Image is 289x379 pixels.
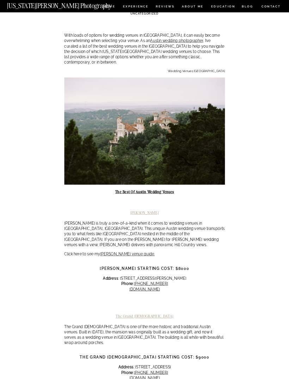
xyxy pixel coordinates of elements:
[121,370,133,375] strong: Phone
[100,252,154,256] a: [PERSON_NAME] venue guide.
[261,4,281,9] a: CONTACT
[242,5,253,9] a: BLOG
[64,211,225,215] h2: [PERSON_NAME]
[102,5,116,9] a: HOME
[182,5,204,9] a: ABOUT ME
[64,33,225,65] p: With loads of options for wedding venues in [GEOGRAPHIC_DATA], it can easily become overwhelming ...
[150,39,203,43] a: Austin wedding photographer
[129,287,160,291] a: [DOMAIN_NAME]
[121,282,133,286] strong: Phone
[156,5,174,9] a: REVIEWS
[103,276,118,281] strong: Address
[64,69,225,73] p: Wedding Venues [GEOGRAPHIC_DATA]
[134,282,168,286] a: [PHONE_NUMBER]
[64,314,225,318] h2: The Grand [DEMOGRAPHIC_DATA]
[134,370,168,375] a: [PHONE_NUMBER]
[210,5,236,9] a: EDUCATION
[130,12,158,16] a: Uncategorized
[100,266,189,271] strong: [PERSON_NAME] Starting Cost: $8000
[115,189,174,194] strong: The Best of Austin Wedding Venues
[123,5,148,9] a: Experience
[7,2,128,7] a: [US_STATE][PERSON_NAME] Photography
[64,324,225,346] p: The Grand [DEMOGRAPHIC_DATA] is one of the more historic and traditional Austin venues. Built in ...
[118,365,134,369] strong: Address
[64,251,225,257] p: Click here to see my
[80,355,209,360] strong: The Grand [DEMOGRAPHIC_DATA] Starting Cost: $9000
[64,221,225,248] p: [PERSON_NAME] is truly a one-of-a-kind when it comes to wedding venues in [GEOGRAPHIC_DATA], [GEO...
[64,276,225,292] p: : [STREET_ADDRESS][PERSON_NAME] :
[64,77,225,185] img: Wedding venues Austin Tx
